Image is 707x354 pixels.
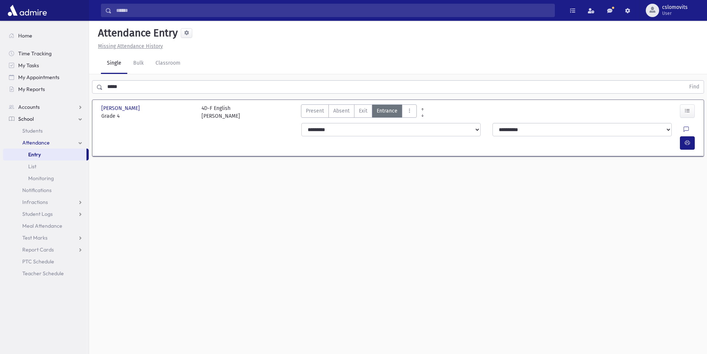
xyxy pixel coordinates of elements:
[3,137,89,149] a: Attendance
[3,113,89,125] a: School
[6,3,49,18] img: AdmirePro
[18,50,52,57] span: Time Tracking
[3,30,89,42] a: Home
[3,184,89,196] a: Notifications
[95,27,178,39] h5: Attendance Entry
[22,223,62,229] span: Meal Attendance
[18,86,45,92] span: My Reports
[3,196,89,208] a: Infractions
[95,43,163,49] a: Missing Attendance History
[3,160,89,172] a: List
[306,107,324,115] span: Present
[22,234,48,241] span: Test Marks
[101,112,194,120] span: Grade 4
[377,107,397,115] span: Entrance
[101,104,141,112] span: [PERSON_NAME]
[3,220,89,232] a: Meal Attendance
[3,256,89,267] a: PTC Schedule
[98,43,163,49] u: Missing Attendance History
[22,127,43,134] span: Students
[18,32,32,39] span: Home
[22,211,53,217] span: Student Logs
[3,71,89,83] a: My Appointments
[3,125,89,137] a: Students
[22,139,50,146] span: Attendance
[3,232,89,244] a: Test Marks
[127,53,150,74] a: Bulk
[662,4,688,10] span: cslomovits
[28,175,54,182] span: Monitoring
[22,246,54,253] span: Report Cards
[101,53,127,74] a: Single
[202,104,240,120] div: 4D-F English [PERSON_NAME]
[22,187,52,194] span: Notifications
[359,107,367,115] span: Exit
[3,149,86,160] a: Entry
[3,244,89,256] a: Report Cards
[3,83,89,95] a: My Reports
[3,172,89,184] a: Monitoring
[3,48,89,59] a: Time Tracking
[3,208,89,220] a: Student Logs
[18,74,59,81] span: My Appointments
[22,199,48,205] span: Infractions
[3,267,89,279] a: Teacher Schedule
[333,107,350,115] span: Absent
[22,270,64,277] span: Teacher Schedule
[18,104,40,110] span: Accounts
[22,258,54,265] span: PTC Schedule
[28,163,36,170] span: List
[685,81,704,93] button: Find
[662,10,688,16] span: User
[3,59,89,71] a: My Tasks
[3,101,89,113] a: Accounts
[150,53,186,74] a: Classroom
[28,151,41,158] span: Entry
[18,62,39,69] span: My Tasks
[301,104,417,120] div: AttTypes
[18,116,34,122] span: School
[112,4,554,17] input: Search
